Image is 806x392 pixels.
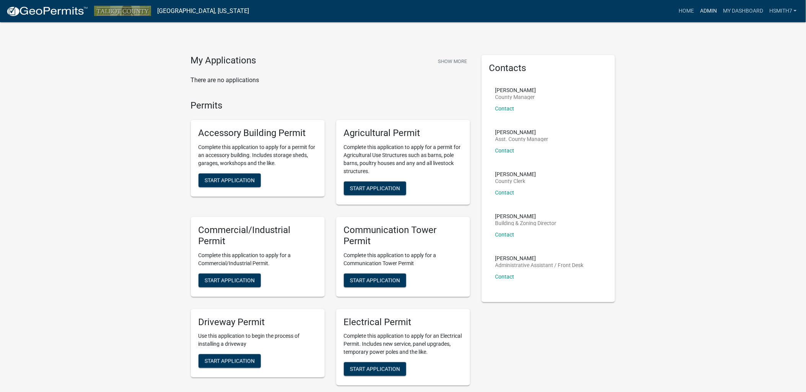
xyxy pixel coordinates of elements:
[720,4,766,18] a: My Dashboard
[495,220,557,226] p: Building & Zoning Director
[676,4,697,18] a: Home
[191,76,470,85] p: There are no applications
[344,251,462,267] p: Complete this application to apply for a Communication Tower Permit
[199,128,317,139] h5: Accessory Building Permit
[199,143,317,167] p: Complete this application to apply for a permit for an accessory building. Includes storage sheds...
[199,251,317,267] p: Complete this application to apply for a Commercial/Industrial Permit.
[495,274,515,280] a: Contact
[495,172,536,177] p: [PERSON_NAME]
[495,94,536,100] p: County Manager
[191,55,256,66] h4: My Applications
[157,5,249,18] a: [GEOGRAPHIC_DATA], [US_STATE]
[495,256,584,261] p: [PERSON_NAME]
[495,87,536,93] p: [PERSON_NAME]
[435,55,470,68] button: Show More
[766,4,800,18] a: hsmith7
[199,225,317,247] h5: Commercial/Industrial Permit
[495,232,515,238] a: Contact
[344,181,406,195] button: Start Application
[94,6,151,16] img: Talbot County, Georgia
[199,173,261,187] button: Start Application
[199,317,317,328] h5: Driveway Permit
[199,274,261,287] button: Start Application
[205,177,255,183] span: Start Application
[495,190,515,196] a: Contact
[495,130,549,135] p: [PERSON_NAME]
[344,143,462,175] p: Complete this application to apply for a permit for Agricultural Use Structures such as barns, po...
[344,225,462,247] h5: Communication Tower Permit
[495,262,584,268] p: Administrative Assistant / Front Desk
[495,147,515,154] a: Contact
[350,277,400,283] span: Start Application
[205,277,255,283] span: Start Application
[350,366,400,372] span: Start Application
[199,332,317,348] p: Use this application to begin the process of installing a driveway
[697,4,720,18] a: Admin
[350,185,400,191] span: Start Application
[191,100,470,111] h4: Permits
[489,63,608,74] h5: Contacts
[344,128,462,139] h5: Agricultural Permit
[344,317,462,328] h5: Electrical Permit
[205,358,255,364] span: Start Application
[344,332,462,356] p: Complete this application to apply for an Electrical Permit. Includes new service, panel upgrades...
[495,105,515,112] a: Contact
[495,136,549,142] p: Asst. County Manager
[199,354,261,368] button: Start Application
[344,362,406,376] button: Start Application
[344,274,406,287] button: Start Application
[495,178,536,184] p: County Clerk
[495,214,557,219] p: [PERSON_NAME]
